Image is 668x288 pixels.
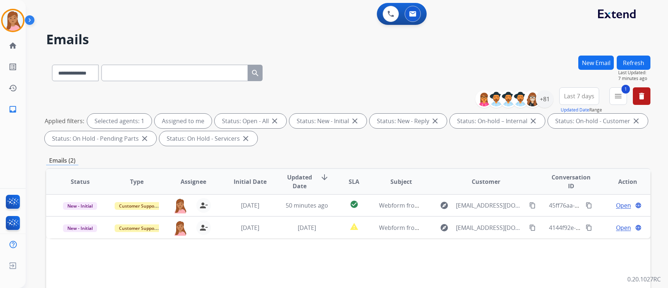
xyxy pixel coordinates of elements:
mat-icon: close [270,117,279,125]
span: Last Updated: [618,70,650,76]
button: Refresh [617,56,650,70]
span: Type [130,177,144,186]
mat-icon: report_problem [350,222,359,231]
div: Status: On-hold - Customer [548,114,648,128]
span: 45ff76aa-61da-4000-b830-e2da35ae60ff [549,201,658,209]
mat-icon: explore [440,201,449,210]
span: New - Initial [63,202,97,210]
span: [EMAIL_ADDRESS][DOMAIN_NAME] [456,223,525,232]
mat-icon: close [241,134,250,143]
div: Selected agents: 1 [87,114,152,128]
mat-icon: person_remove [199,223,208,232]
img: agent-avatar [173,220,188,236]
div: Status: On Hold - Servicers [159,131,257,146]
p: 0.20.1027RC [627,275,661,284]
mat-icon: content_copy [586,202,592,209]
mat-icon: arrow_downward [320,173,329,182]
p: Emails (2) [46,156,78,165]
span: Open [616,223,631,232]
span: Initial Date [234,177,267,186]
h2: Emails [46,32,650,47]
mat-icon: close [431,117,439,125]
p: Applied filters: [45,117,84,125]
span: [DATE] [298,224,316,232]
mat-icon: home [8,41,17,50]
mat-icon: list_alt [8,62,17,71]
div: +81 [536,90,553,108]
mat-icon: language [635,202,642,209]
mat-icon: check_circle [350,200,359,209]
span: Customer Support [115,202,162,210]
span: 1 [621,85,630,94]
mat-icon: person_remove [199,201,208,210]
span: 4144f92e-b8d5-476a-a4a2-3aa3b9491436 [549,224,661,232]
span: 7 minutes ago [618,76,650,82]
mat-icon: inbox [8,105,17,114]
span: SLA [349,177,359,186]
span: Webform from [EMAIL_ADDRESS][DOMAIN_NAME] on [DATE] [379,224,545,232]
span: [DATE] [241,224,259,232]
span: 50 minutes ago [286,201,328,209]
div: Status: On Hold - Pending Parts [45,131,156,146]
span: Assignee [181,177,206,186]
mat-icon: content_copy [586,224,592,231]
mat-icon: close [632,117,641,125]
span: Open [616,201,631,210]
span: Range [561,107,602,113]
button: Last 7 days [559,87,599,105]
div: Status: New - Reply [370,114,447,128]
img: avatar [3,10,23,31]
span: Status [71,177,90,186]
img: agent-avatar [173,198,188,213]
span: Webform from [EMAIL_ADDRESS][DOMAIN_NAME] on [DATE] [379,201,545,209]
mat-icon: close [529,117,538,125]
span: Conversation ID [549,173,594,190]
span: New - Initial [63,224,97,232]
span: Last 7 days [564,95,594,98]
span: [EMAIL_ADDRESS][DOMAIN_NAME] [456,201,525,210]
mat-icon: content_copy [529,224,536,231]
button: New Email [578,56,614,70]
span: Updated Date [285,173,315,190]
mat-icon: menu [614,92,623,101]
div: Assigned to me [155,114,212,128]
mat-icon: delete [637,92,646,101]
mat-icon: close [350,117,359,125]
div: Status: On-hold – Internal [450,114,545,128]
mat-icon: history [8,84,17,92]
span: Customer Support [115,224,162,232]
div: Status: Open - All [215,114,286,128]
button: 1 [609,87,627,105]
div: Status: New - Initial [289,114,367,128]
mat-icon: language [635,224,642,231]
button: Updated Date [561,107,589,113]
mat-icon: explore [440,223,449,232]
mat-icon: close [140,134,149,143]
span: [DATE] [241,201,259,209]
mat-icon: search [251,69,260,77]
span: Customer [472,177,500,186]
mat-icon: content_copy [529,202,536,209]
span: Subject [390,177,412,186]
th: Action [594,169,650,194]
